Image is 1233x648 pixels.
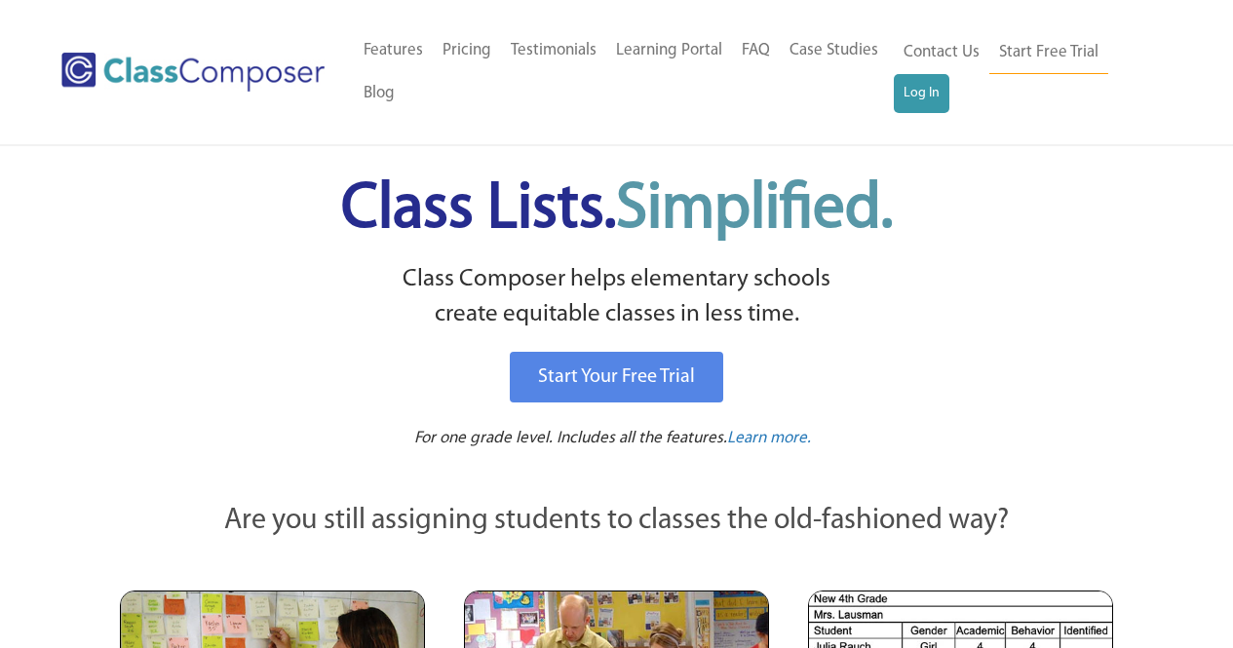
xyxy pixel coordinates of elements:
[780,29,888,72] a: Case Studies
[894,31,1157,113] nav: Header Menu
[989,31,1108,75] a: Start Free Trial
[354,29,894,115] nav: Header Menu
[61,53,325,92] img: Class Composer
[414,430,727,446] span: For one grade level. Includes all the features.
[727,427,811,451] a: Learn more.
[616,178,893,242] span: Simplified.
[894,31,989,74] a: Contact Us
[354,29,433,72] a: Features
[117,262,1117,333] p: Class Composer helps elementary schools create equitable classes in less time.
[894,74,949,113] a: Log In
[501,29,606,72] a: Testimonials
[606,29,732,72] a: Learning Portal
[510,352,723,402] a: Start Your Free Trial
[120,500,1114,543] p: Are you still assigning students to classes the old-fashioned way?
[727,430,811,446] span: Learn more.
[433,29,501,72] a: Pricing
[341,178,893,242] span: Class Lists.
[354,72,405,115] a: Blog
[538,367,695,387] span: Start Your Free Trial
[732,29,780,72] a: FAQ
